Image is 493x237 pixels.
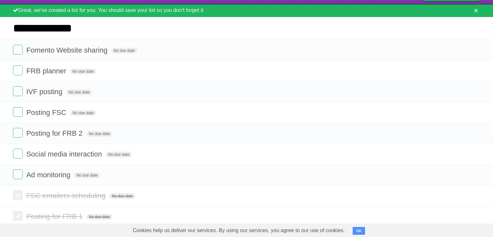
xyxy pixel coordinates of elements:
span: No due date [106,152,132,157]
span: Fomento Website sharing [26,46,109,54]
label: Done [13,149,23,158]
span: No due date [70,69,96,74]
span: Ad monitoring [26,171,72,179]
span: No due date [86,131,112,137]
label: Done [13,66,23,75]
label: Done [13,45,23,55]
span: IVF posting [26,88,64,96]
button: OK [353,227,365,235]
label: Done [13,169,23,179]
label: Done [13,128,23,138]
span: Social media interaction [26,150,104,158]
span: No due date [111,48,137,54]
span: Posting for FRB 1 [26,212,84,220]
span: No due date [66,89,92,95]
label: Done [13,190,23,200]
span: FSC emailers scheduling [26,192,107,200]
span: Posting FSC [26,108,68,117]
span: Cookies help us deliver our services. By using our services, you agree to our use of cookies. [126,224,351,237]
span: No due date [86,214,112,220]
span: No due date [70,110,96,116]
label: Done [13,86,23,96]
span: Posting for FRB 2 [26,129,84,137]
span: FRB planner [26,67,68,75]
span: No due date [109,193,135,199]
label: Done [13,211,23,221]
label: Done [13,107,23,117]
span: No due date [74,172,100,178]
